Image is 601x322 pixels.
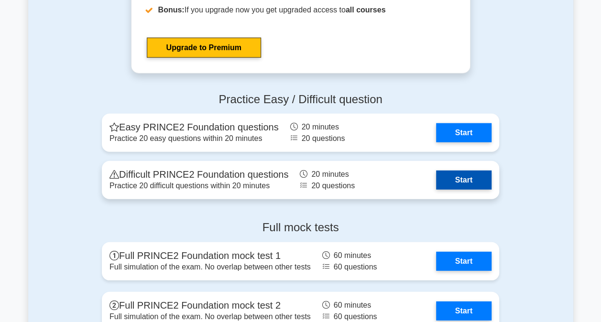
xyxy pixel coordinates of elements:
[436,252,492,271] a: Start
[436,171,492,190] a: Start
[436,301,492,321] a: Start
[102,93,499,107] h4: Practice Easy / Difficult question
[102,221,499,235] h4: Full mock tests
[436,123,492,142] a: Start
[147,38,261,58] a: Upgrade to Premium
